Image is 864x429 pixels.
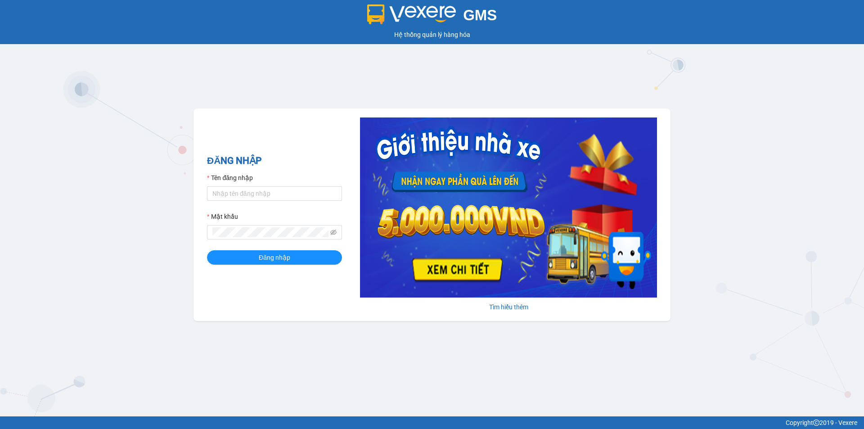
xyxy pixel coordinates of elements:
input: Tên đăng nhập [207,186,342,201]
div: Tìm hiểu thêm [360,302,657,312]
input: Mật khẩu [212,227,328,237]
a: GMS [367,14,497,21]
img: logo 2 [367,5,456,24]
div: Hệ thống quản lý hàng hóa [2,30,862,40]
img: banner-0 [360,117,657,298]
button: Đăng nhập [207,250,342,265]
div: Copyright 2019 - Vexere [7,418,857,428]
label: Tên đăng nhập [207,173,253,183]
span: copyright [813,420,819,426]
span: eye-invisible [330,229,337,235]
label: Mật khẩu [207,212,238,221]
span: GMS [463,7,497,23]
span: Đăng nhập [259,253,290,262]
h2: ĐĂNG NHẬP [207,154,342,168]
